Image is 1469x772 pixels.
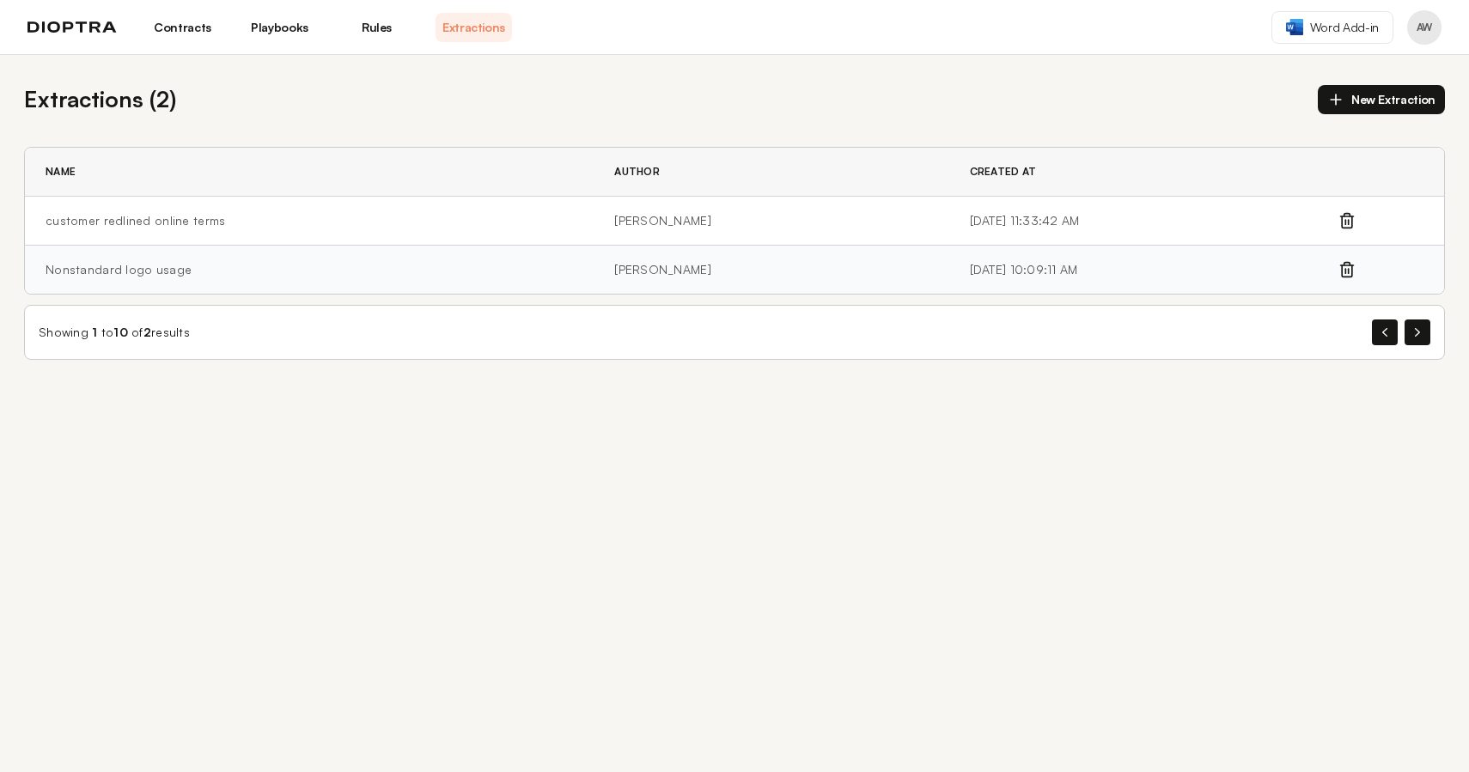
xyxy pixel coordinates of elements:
td: [PERSON_NAME] [594,197,948,246]
div: Showing to of results [39,324,190,341]
h2: Extractions ( 2 ) [24,82,176,116]
img: word [1286,19,1303,35]
button: Profile menu [1407,10,1442,45]
span: 1 [92,325,97,339]
span: 10 [113,325,128,339]
td: [PERSON_NAME] [594,246,948,295]
th: Created At [949,148,1338,197]
a: Word Add-in [1271,11,1393,44]
th: Name [25,148,594,197]
td: Nonstandard logo usage [25,246,594,295]
td: [DATE] 10:09:11 AM [949,246,1338,295]
span: 2 [143,325,151,339]
td: customer redlined online terms [25,197,594,246]
a: Playbooks [241,13,318,42]
button: Previous [1372,319,1398,345]
a: Contracts [144,13,221,42]
th: Author [594,148,948,197]
td: [DATE] 11:33:42 AM [949,197,1338,246]
a: Rules [338,13,415,42]
button: Next [1405,319,1430,345]
a: Extractions [436,13,512,42]
span: Word Add-in [1310,19,1379,36]
button: New Extraction [1318,85,1445,114]
img: logo [27,21,117,33]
